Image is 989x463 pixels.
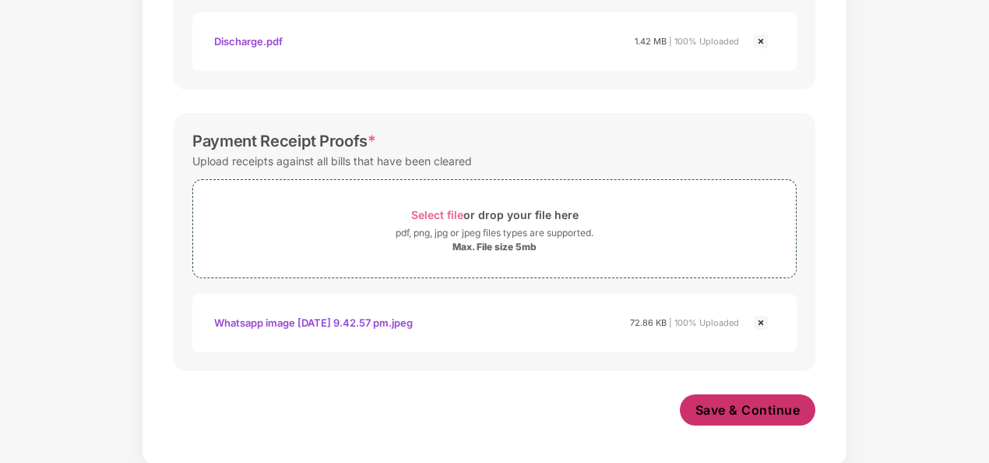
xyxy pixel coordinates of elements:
span: 72.86 KB [630,317,667,328]
div: Upload receipts against all bills that have been cleared [192,150,472,171]
span: Select fileor drop your file herepdf, png, jpg or jpeg files types are supported.Max. File size 5mb [193,192,796,266]
span: | 100% Uploaded [669,36,739,47]
span: 1.42 MB [635,36,667,47]
span: Select file [411,208,463,221]
img: svg+xml;base64,PHN2ZyBpZD0iQ3Jvc3MtMjR4MjQiIHhtbG5zPSJodHRwOi8vd3d3LnczLm9yZy8yMDAwL3N2ZyIgd2lkdG... [751,32,770,51]
div: Discharge.pdf [214,28,283,55]
div: pdf, png, jpg or jpeg files types are supported. [396,225,593,241]
button: Save & Continue [680,394,816,426]
span: | 100% Uploaded [669,317,739,328]
div: Whatsapp image [DATE] 9.42.57 pm.jpeg [214,309,413,336]
img: svg+xml;base64,PHN2ZyBpZD0iQ3Jvc3MtMjR4MjQiIHhtbG5zPSJodHRwOi8vd3d3LnczLm9yZy8yMDAwL3N2ZyIgd2lkdG... [751,313,770,332]
div: Payment Receipt Proofs [192,132,376,150]
span: Save & Continue [695,401,801,419]
div: Max. File size 5mb [452,241,537,253]
div: or drop your file here [411,204,579,225]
